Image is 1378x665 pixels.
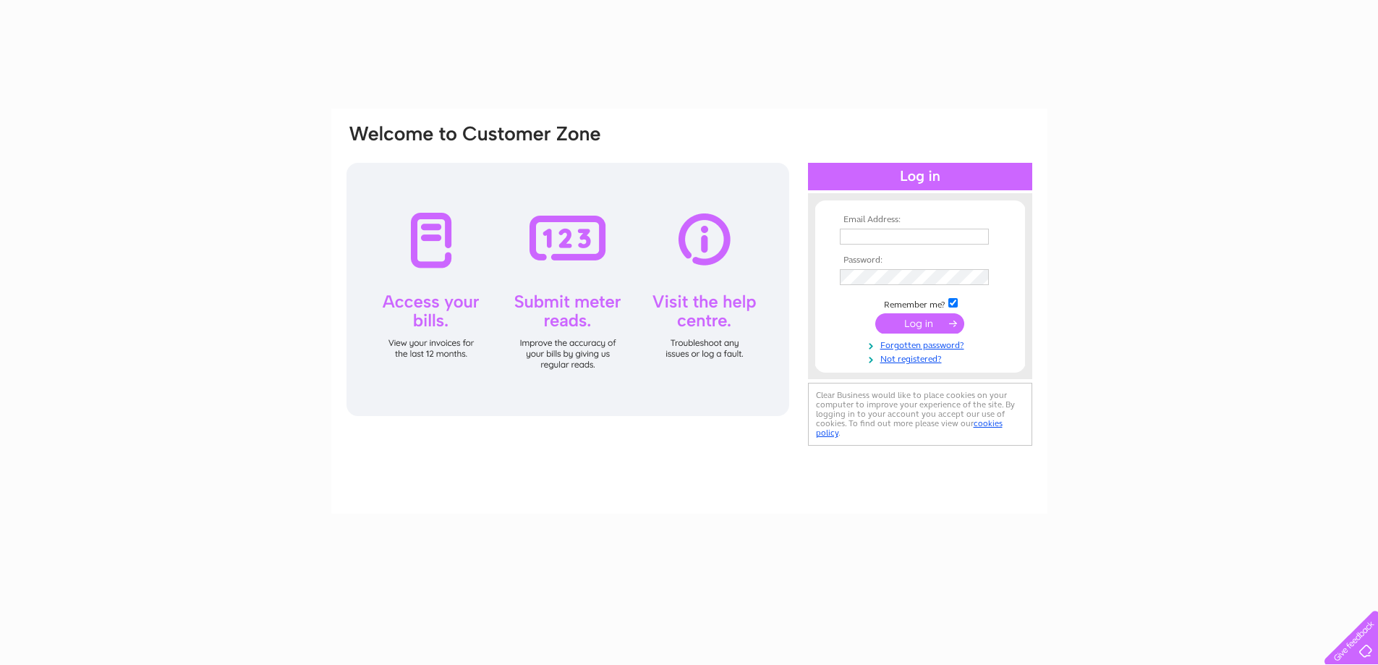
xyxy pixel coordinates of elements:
[816,418,1003,438] a: cookies policy
[840,351,1004,365] a: Not registered?
[836,296,1004,310] td: Remember me?
[808,383,1032,446] div: Clear Business would like to place cookies on your computer to improve your experience of the sit...
[836,215,1004,225] th: Email Address:
[836,255,1004,266] th: Password:
[875,313,964,334] input: Submit
[840,337,1004,351] a: Forgotten password?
